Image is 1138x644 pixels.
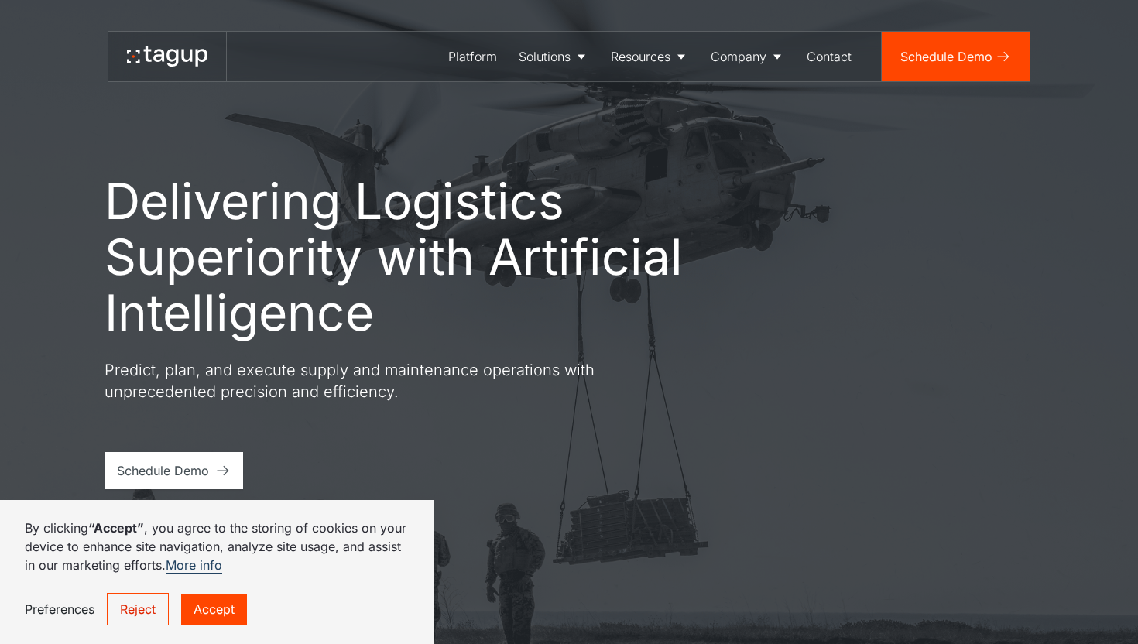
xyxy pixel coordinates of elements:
a: Contact [796,32,862,81]
div: Schedule Demo [117,461,209,480]
strong: “Accept” [88,520,144,536]
p: Predict, plan, and execute supply and maintenance operations with unprecedented precision and eff... [105,359,662,402]
a: Platform [437,32,508,81]
div: Schedule Demo [900,47,992,66]
a: Company [700,32,796,81]
div: Solutions [519,47,571,66]
p: By clicking , you agree to the storing of cookies on your device to enhance site navigation, anal... [25,519,409,574]
div: Company [711,47,766,66]
div: Platform [448,47,497,66]
a: Preferences [25,594,94,625]
a: Solutions [508,32,600,81]
div: Contact [807,47,852,66]
a: More info [166,557,222,574]
a: Resources [600,32,700,81]
a: Reject [107,593,169,625]
h1: Delivering Logistics Superiority with Artificial Intelligence [105,173,755,341]
a: Schedule Demo [882,32,1030,81]
a: Accept [181,594,247,625]
div: Resources [611,47,670,66]
a: Schedule Demo [105,452,243,489]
